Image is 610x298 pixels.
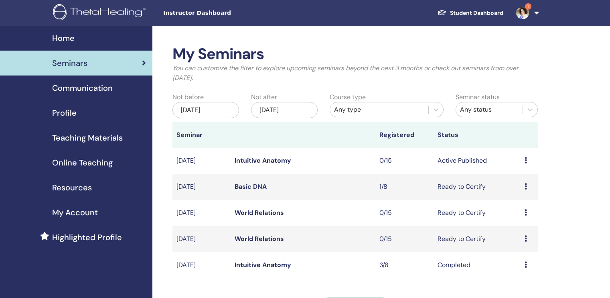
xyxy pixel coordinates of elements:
[251,92,277,102] label: Not after
[52,57,87,69] span: Seminars
[525,3,531,10] span: 1
[172,148,231,174] td: [DATE]
[172,200,231,226] td: [DATE]
[52,206,98,218] span: My Account
[53,4,149,22] img: logo.png
[460,105,519,114] div: Any status
[431,6,510,20] a: Student Dashboard
[52,182,92,194] span: Resources
[235,208,284,217] a: World Relations
[375,226,434,252] td: 0/15
[375,148,434,174] td: 0/15
[375,252,434,278] td: 3/8
[52,32,75,44] span: Home
[172,92,204,102] label: Not before
[434,122,521,148] th: Status
[52,132,123,144] span: Teaching Materials
[434,226,521,252] td: Ready to Certify
[52,107,77,119] span: Profile
[375,200,434,226] td: 0/15
[516,6,529,19] img: default.jpg
[434,252,521,278] td: Completed
[163,9,284,17] span: Instructor Dashboard
[52,82,113,94] span: Communication
[172,252,231,278] td: [DATE]
[235,261,291,269] a: Intuitive Anatomy
[456,92,500,102] label: Seminar status
[172,226,231,252] td: [DATE]
[375,122,434,148] th: Registered
[434,148,521,174] td: Active Published
[235,182,267,191] a: Basic DNA
[334,105,424,114] div: Any type
[375,174,434,200] td: 1/8
[172,122,231,148] th: Seminar
[172,45,538,63] h2: My Seminars
[251,102,318,118] div: [DATE]
[330,92,366,102] label: Course type
[235,235,284,243] a: World Relations
[52,157,113,169] span: Online Teaching
[172,63,538,83] p: You can customize the filter to explore upcoming seminars beyond the next 3 months or check out s...
[235,156,291,165] a: Intuitive Anatomy
[172,102,239,118] div: [DATE]
[172,174,231,200] td: [DATE]
[437,9,447,16] img: graduation-cap-white.svg
[434,174,521,200] td: Ready to Certify
[52,231,122,243] span: Highlighted Profile
[434,200,521,226] td: Ready to Certify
